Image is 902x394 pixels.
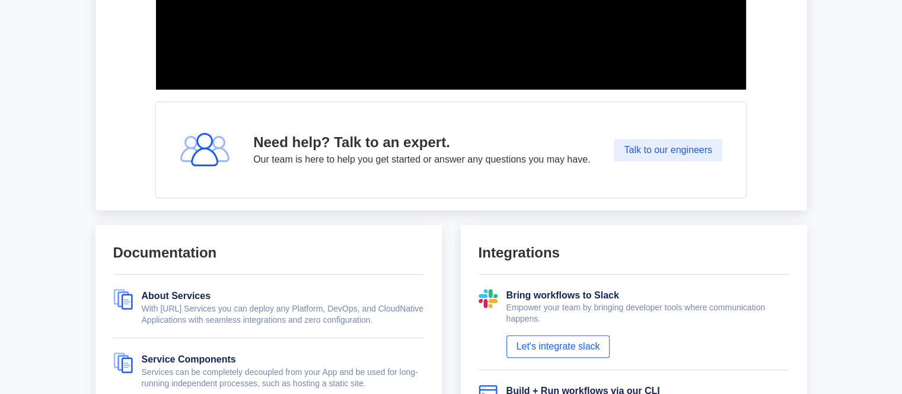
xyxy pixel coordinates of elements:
div: Empower your team by bringing developer tools where communication happens. [506,302,789,325]
div: Documentation [113,243,424,275]
a: Service Components [142,354,236,364]
img: slack.svg [479,289,498,308]
a: About Services [142,291,211,301]
div: Our team is here to help you get started or answer any questions you may have. [253,152,590,167]
div: With [URL] Services you can deploy any Platform, DevOps, and CloudNative Applications with seamle... [142,303,424,326]
button: Talk to our engineers [614,139,722,161]
div: Services can be completely decoupled from your App and be used for long-running independent proce... [142,367,424,389]
div: Need help? Talk to an expert. [253,133,590,151]
img: documents.svg [113,289,133,310]
img: documents.svg [113,352,133,373]
div: Integrations [479,243,789,275]
div: Bring workflows to Slack [506,289,789,302]
a: Let's integrate slack [506,335,610,358]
